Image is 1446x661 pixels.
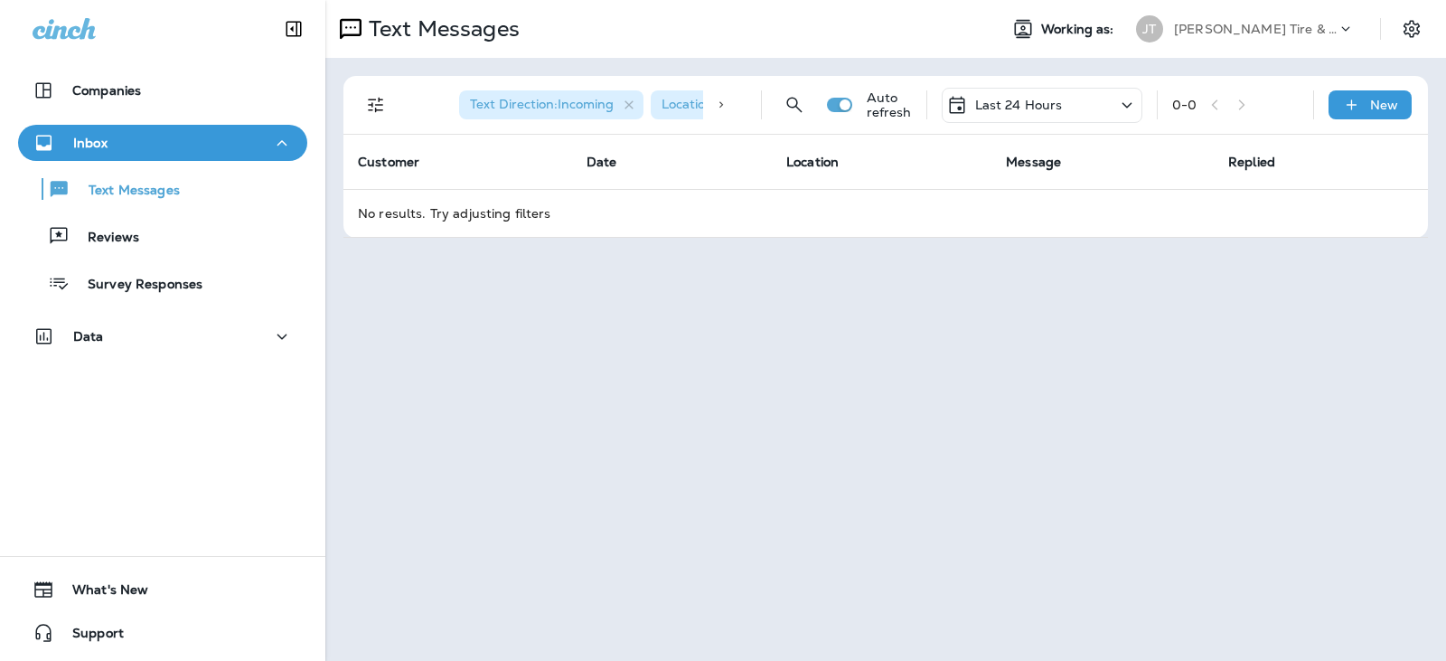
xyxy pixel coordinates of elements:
[1172,98,1197,112] div: 0 - 0
[1370,98,1398,112] p: New
[54,582,148,604] span: What's New
[786,154,839,170] span: Location
[18,264,307,302] button: Survey Responses
[18,318,307,354] button: Data
[587,154,617,170] span: Date
[70,277,202,294] p: Survey Responses
[361,15,520,42] p: Text Messages
[1174,22,1337,36] p: [PERSON_NAME] Tire & Auto
[18,571,307,608] button: What's New
[975,98,1063,112] p: Last 24 Hours
[18,170,307,208] button: Text Messages
[70,183,180,200] p: Text Messages
[268,11,319,47] button: Collapse Sidebar
[651,90,976,119] div: Location:[GEOGRAPHIC_DATA][STREET_ADDRESS]
[70,230,139,247] p: Reviews
[358,154,419,170] span: Customer
[1041,22,1118,37] span: Working as:
[18,125,307,161] button: Inbox
[867,90,912,119] p: Auto refresh
[358,87,394,123] button: Filters
[470,96,614,112] span: Text Direction : Incoming
[18,615,307,651] button: Support
[54,626,124,647] span: Support
[18,217,307,255] button: Reviews
[343,189,1428,237] td: No results. Try adjusting filters
[1228,154,1275,170] span: Replied
[1395,13,1428,45] button: Settings
[18,72,307,109] button: Companies
[1136,15,1163,42] div: JT
[459,90,643,119] div: Text Direction:Incoming
[776,87,812,123] button: Search Messages
[72,83,141,98] p: Companies
[73,136,108,150] p: Inbox
[1006,154,1061,170] span: Message
[662,96,983,112] span: Location : [GEOGRAPHIC_DATA][STREET_ADDRESS]
[73,329,104,344] p: Data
